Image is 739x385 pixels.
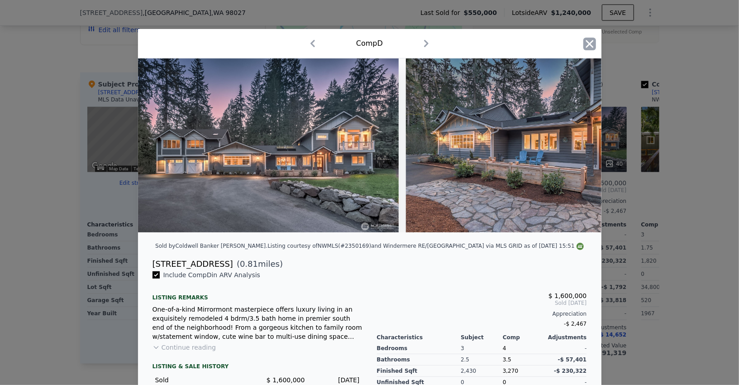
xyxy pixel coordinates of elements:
span: 4 [503,345,506,351]
span: -$ 2,467 [564,321,586,327]
img: Property Img [406,58,667,232]
div: - [545,343,587,354]
div: 2.5 [461,354,503,366]
div: Comp [503,334,545,341]
div: Subject [461,334,503,341]
span: 3,270 [503,368,518,374]
div: Bedrooms [377,343,461,354]
div: Characteristics [377,334,461,341]
span: Include Comp D in ARV Analysis [160,271,264,279]
div: Listing remarks [153,287,362,301]
div: Sold [155,375,250,385]
span: 0.81 [240,259,258,269]
div: Comp D [356,38,383,49]
span: $ 1,600,000 [548,292,587,299]
div: [STREET_ADDRESS] [153,258,233,270]
span: ( miles) [233,258,283,270]
button: Continue reading [153,343,216,352]
div: 3.5 [503,354,545,366]
div: Listing courtesy of NWMLS (#2350169) and Windermere RE/[GEOGRAPHIC_DATA] via MLS GRID as of [DATE... [267,243,584,249]
div: Bathrooms [377,354,461,366]
div: Adjustments [545,334,587,341]
span: Sold [DATE] [377,299,587,307]
div: LISTING & SALE HISTORY [153,363,362,372]
img: Property Img [138,58,399,232]
div: 2,430 [461,366,503,377]
div: Finished Sqft [377,366,461,377]
div: Sold by Coldwell Banker [PERSON_NAME] . [155,243,267,249]
div: One-of-a-kind Mirrormont masterpiece offers luxury living in an exquisitely remodeled 4 bdrm/3.5 ... [153,305,362,341]
img: NWMLS Logo [577,243,584,250]
span: -$ 230,322 [554,368,586,374]
div: Appreciation [377,310,587,318]
span: -$ 57,401 [558,356,587,363]
span: $ 1,600,000 [267,376,305,384]
div: 3 [461,343,503,354]
div: [DATE] [312,375,360,385]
